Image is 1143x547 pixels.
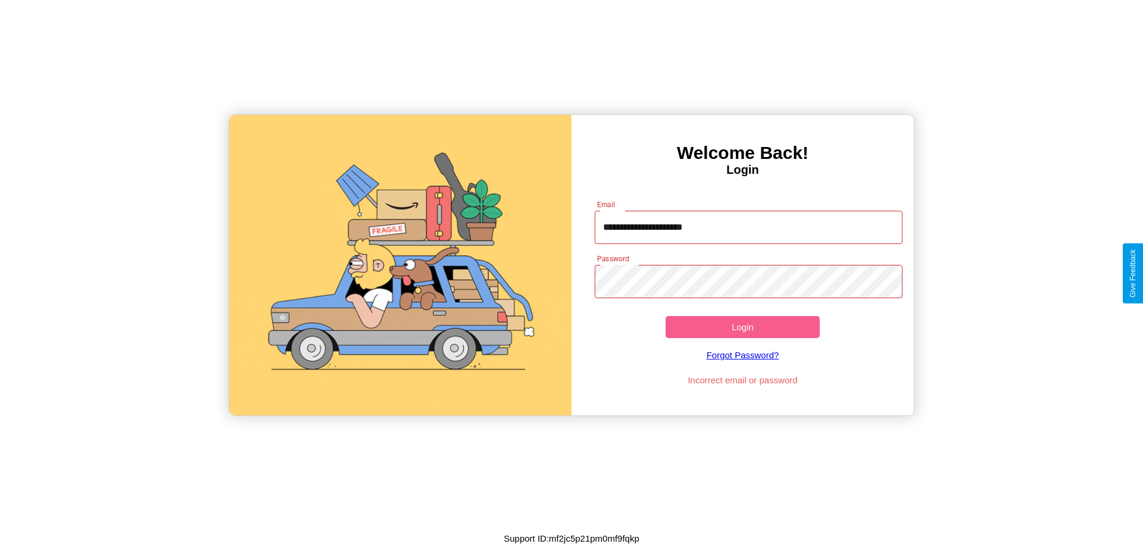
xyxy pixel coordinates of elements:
[504,530,639,546] p: Support ID: mf2jc5p21pm0mf9fqkp
[1129,249,1137,298] div: Give Feedback
[571,143,914,163] h3: Welcome Back!
[597,199,616,210] label: Email
[229,115,571,415] img: gif
[589,338,897,372] a: Forgot Password?
[571,163,914,177] h4: Login
[597,254,629,264] label: Password
[666,316,820,338] button: Login
[589,372,897,388] p: Incorrect email or password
